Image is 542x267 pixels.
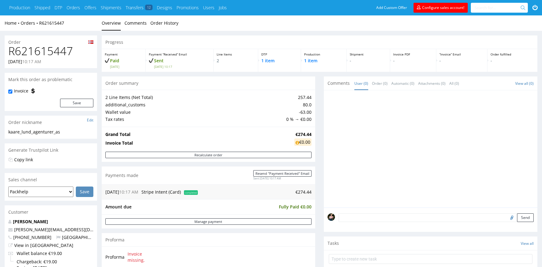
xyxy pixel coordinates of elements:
div: Mark this order as problematic [5,73,97,86]
a: Orders [21,20,39,26]
img: mini_magick20230110-143-1u6khm2.jpg [328,213,335,221]
div: €0.00 [294,138,312,146]
button: Resend "Payment Received" Email [253,170,312,177]
a: Transfers12 [126,5,153,11]
div: Order nickname [5,116,97,129]
td: Tax rates [105,116,285,123]
a: Automatic (0) [391,77,414,90]
span: 10:17 AM [22,59,41,64]
span: [DATE] [110,64,142,69]
label: Invoice [14,88,28,94]
div: Generate Trustpilot Link [5,143,97,157]
a: Users [203,5,214,11]
span: Tasks [328,240,339,246]
span: Configure sales account! [422,5,464,10]
a: Overview [102,15,121,31]
a: Comments [124,15,147,31]
a: Attachments (0) [418,77,446,90]
td: Amount due [105,203,277,211]
a: Configure sales account! [414,3,468,13]
p: Payment [105,52,142,56]
td: additional_customs [105,101,285,109]
td: 2 Line Items (Net Total) [105,94,285,101]
a: User (0) [354,77,368,90]
a: View all [521,241,534,246]
div: Payments made [102,166,315,184]
p: - [350,58,387,64]
h1: R621615447 [8,45,93,57]
div: Progress [102,35,537,49]
span: 12 [145,5,153,10]
td: €274.44 [199,188,312,196]
div: Order [5,35,97,45]
span: Invoice missing. [128,251,160,263]
div: Customer [5,205,97,219]
p: - [491,58,534,64]
p: Payment “Received” Email [149,52,210,56]
p: “Invoice” Email [439,52,484,56]
td: 80.0 [285,101,312,109]
a: All (0) [449,77,459,90]
p: Invoice PDF [393,52,433,56]
a: View in [GEOGRAPHIC_DATA] [14,242,73,248]
a: Designs [157,5,172,11]
button: Send [517,213,534,222]
a: Jobs [219,5,227,11]
p: DTP [261,52,298,56]
a: Copy link [14,157,33,162]
div: Sales channel [5,173,97,187]
a: Production [9,5,30,11]
input: Type to create new task [329,254,532,264]
a: Orders [67,5,80,11]
a: Home [5,20,21,26]
a: DTP [55,5,62,11]
td: [DATE] [105,188,140,196]
a: Offers [84,5,96,11]
a: View all (0) [515,81,534,86]
span: Chargeback: €19.00 [17,259,62,265]
span: 10:17 AM [119,189,138,195]
p: Production [304,52,343,56]
img: icon-invoice-flag.svg [30,88,36,94]
span: Fully Paid €0.00 [279,204,312,210]
button: Save [60,99,93,107]
p: Sent [149,58,210,69]
p: Shipment [350,52,387,56]
a: Shipped [35,5,50,11]
p: - [439,58,484,64]
div: Sent [DATE] 10:17 AM [253,177,312,181]
span: [PHONE_NUMBER] [8,234,51,240]
a: [PERSON_NAME] [13,219,48,224]
td: 0 % → €0.00 [285,116,312,123]
a: Add Custom Offer [373,3,410,13]
a: [PERSON_NAME][EMAIL_ADDRESS][DOMAIN_NAME] [14,227,121,232]
span: Wallet balance €19.00 [17,250,62,257]
button: Recalculate order [105,152,312,158]
p: - [393,58,433,64]
p: [DATE] [8,59,41,65]
a: Order History [150,15,178,31]
span: Comments [328,80,350,86]
a: R621615447 [39,20,64,26]
span: [GEOGRAPHIC_DATA] [56,234,105,240]
span: P4MJCD0M [141,189,181,195]
a: Order (0) [372,77,388,90]
td: 257.44 [285,94,312,101]
p: 1 item [304,58,343,64]
p: Paid [105,58,142,69]
a: Manage payment [105,218,312,225]
td: -63.00 [285,109,312,116]
strong: Grand Total [105,131,130,137]
span: completed [184,190,198,195]
input: Search for... [475,3,522,13]
p: 2 [217,58,255,64]
p: Order fulfilled [491,52,534,56]
p: Line Items [217,52,255,56]
div: Order summary [102,76,315,90]
div: kaare_lund_agenturer_as [8,129,93,135]
img: no-f8dc302371c809ebda3e9183c606264601f8dd851d2b1878fd25f0f6abe2988c.png [88,40,93,44]
span: [DATE] 10:17 [154,64,210,69]
input: Save [76,187,93,197]
strong: €274.44 [295,131,312,137]
a: Edit [87,117,93,123]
